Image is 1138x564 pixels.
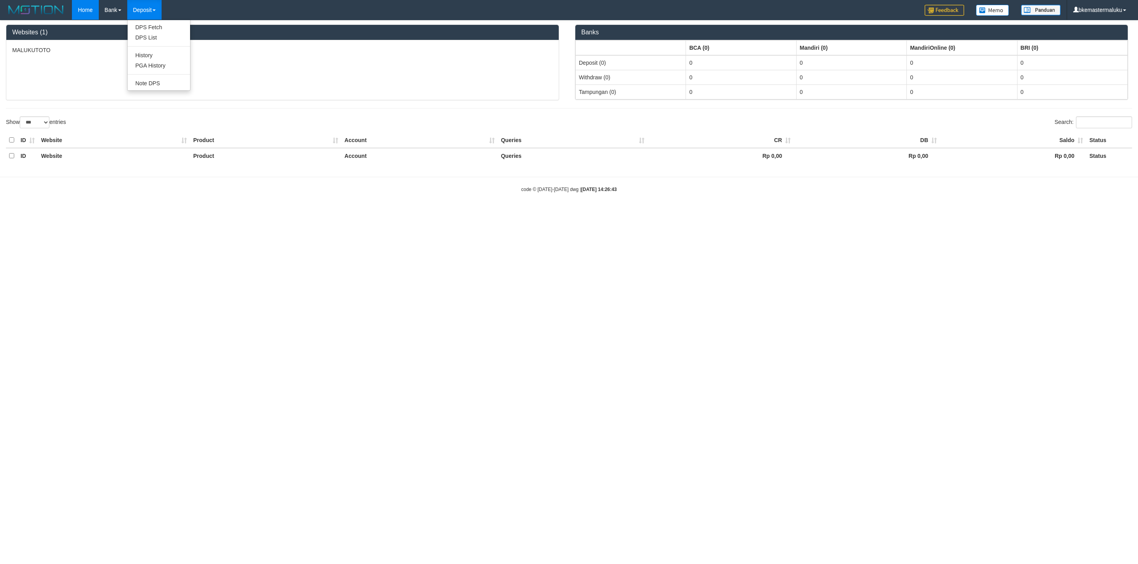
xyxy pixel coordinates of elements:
td: 0 [796,70,906,84]
th: Queries [498,148,648,163]
td: 0 [1017,84,1127,99]
th: Status [1086,148,1132,163]
th: Saldo [940,133,1086,148]
td: 0 [686,70,796,84]
a: PGA History [128,60,190,71]
a: DPS List [128,32,190,43]
td: 0 [686,84,796,99]
th: Rp 0,00 [648,148,794,163]
th: Website [38,148,190,163]
label: Show entries [6,116,66,128]
td: 0 [796,55,906,70]
a: Note DPS [128,78,190,88]
th: Rp 0,00 [794,148,940,163]
td: Tampungan (0) [576,84,686,99]
img: Feedback.jpg [925,5,964,16]
th: Group: activate to sort column ascending [1017,40,1127,55]
h3: Banks [581,29,1122,36]
strong: [DATE] 14:26:43 [581,187,617,192]
th: Product [190,133,341,148]
th: ID [17,133,38,148]
td: 0 [1017,70,1127,84]
td: 0 [907,84,1017,99]
td: 0 [686,55,796,70]
a: DPS Fetch [128,22,190,32]
td: 0 [796,84,906,99]
th: Group: activate to sort column ascending [576,40,686,55]
td: 0 [907,55,1017,70]
input: Search: [1076,116,1132,128]
img: panduan.png [1021,5,1061,15]
td: 0 [907,70,1017,84]
th: Status [1086,133,1132,148]
td: Withdraw (0) [576,70,686,84]
th: Account [341,133,498,148]
th: Group: activate to sort column ascending [796,40,906,55]
th: DB [794,133,940,148]
h3: Websites (1) [12,29,553,36]
th: Website [38,133,190,148]
img: MOTION_logo.png [6,4,66,16]
th: ID [17,148,38,163]
td: 0 [1017,55,1127,70]
th: Rp 0,00 [940,148,1086,163]
p: MALUKUTOTO [12,46,553,54]
th: Product [190,148,341,163]
th: Queries [498,133,648,148]
th: Group: activate to sort column ascending [686,40,796,55]
a: History [128,50,190,60]
label: Search: [1055,116,1132,128]
th: CR [648,133,794,148]
select: Showentries [20,116,49,128]
th: Account [341,148,498,163]
img: Button%20Memo.svg [976,5,1009,16]
td: Deposit (0) [576,55,686,70]
small: code © [DATE]-[DATE] dwg | [521,187,617,192]
th: Group: activate to sort column ascending [907,40,1017,55]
